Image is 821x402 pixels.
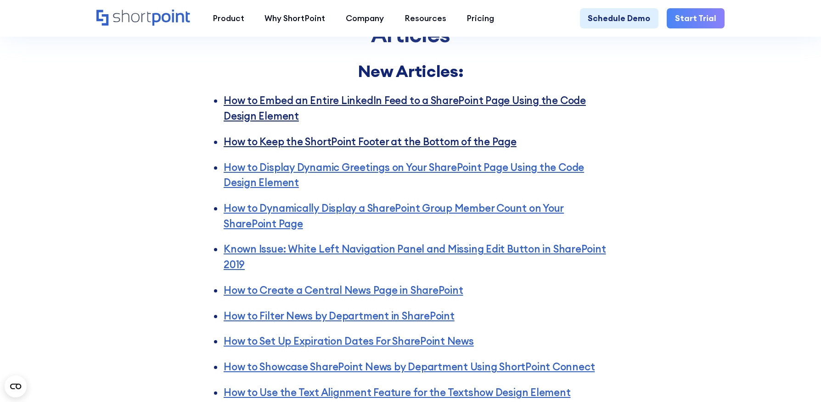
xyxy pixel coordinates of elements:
[358,61,463,82] strong: New Articles:
[775,358,821,402] iframe: Chat Widget
[667,8,725,29] a: Start Trial
[224,284,463,297] a: How to Create a Central News Page in SharePoint
[224,161,584,189] a: How to Display Dynamic Greetings on Your SharePoint Page Using the Code Design Element
[224,202,564,230] a: How to Dynamically Display a SharePoint Group Member Count on Your SharePoint Page
[254,8,336,29] a: Why ShortPoint
[202,8,254,29] a: Product
[224,386,571,399] a: How to Use the Text Alignment Feature for the Textshow Design Element
[467,12,494,25] div: Pricing
[405,12,446,25] div: Resources
[213,12,244,25] div: Product
[224,94,586,122] a: How to Embed an Entire LinkedIn Feed to a SharePoint Page Using the Code Design Element
[394,8,456,29] a: Resources
[336,8,394,29] a: Company
[264,12,325,25] div: Why ShortPoint
[580,8,659,29] a: Schedule Demo
[224,309,455,322] a: How to Filter News by Department in SharePoint
[224,335,474,347] a: How to Set Up Expiration Dates For SharePoint News
[5,375,27,397] button: Open CMP widget
[96,10,192,28] a: Home
[224,360,595,373] a: How to Showcase SharePoint News by Department Using ShortPoint Connect
[346,12,384,25] div: Company
[224,242,606,271] a: Known Issue: White Left Navigation Panel and Missing Edit Button in SharePoint 2019
[456,8,505,29] a: Pricing
[224,135,517,148] a: How to Keep the ShortPoint Footer at the Bottom of the Page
